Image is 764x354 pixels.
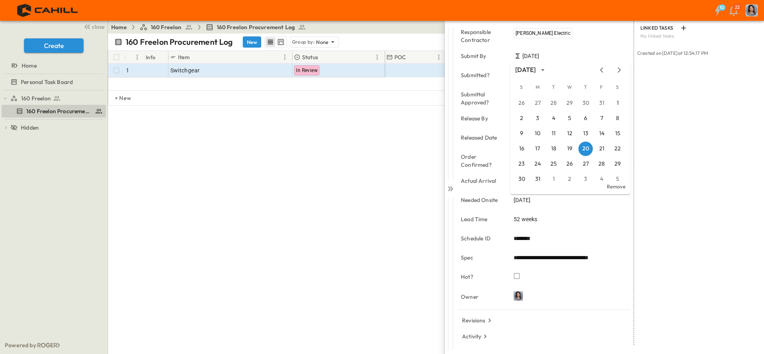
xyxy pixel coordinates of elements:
p: POC [394,53,406,61]
button: 29 [562,96,577,110]
button: 5 [610,172,625,186]
span: Wednesday [562,79,577,95]
img: 4f72bfc4efa7236828875bac24094a5ddb05241e32d018417354e964050affa1.png [10,2,87,19]
button: row view [266,37,275,47]
span: Hidden [21,124,39,132]
button: Sort [320,53,328,62]
button: Sort [191,53,200,62]
button: 23 [514,157,529,171]
button: 1 [610,96,625,110]
img: Profile Picture [514,291,523,301]
span: [DATE] [514,196,530,204]
p: Revisions [462,316,486,324]
button: 22 [610,142,625,156]
p: Responsible Contractor [461,28,502,44]
span: Thursday [578,79,593,95]
span: [DATE] [522,52,539,60]
button: Activity [459,331,492,342]
button: 27 [578,157,593,171]
button: 15 [610,126,625,141]
p: 1 [126,66,128,74]
div: # [124,51,144,64]
span: Saturday [610,79,625,95]
button: Previous month [597,67,606,73]
button: 5 [562,111,577,126]
h6: 10 [720,4,725,11]
p: Owner [461,293,502,301]
span: Home [22,62,37,70]
button: 28 [546,96,561,110]
p: Submit By [461,52,502,60]
button: 26 [514,96,529,110]
span: Personal Task Board [21,78,73,86]
p: Submitted? [461,71,502,79]
p: Order Confirmed? [461,153,502,169]
button: 18 [546,142,561,156]
button: Sort [408,53,416,62]
p: Needed Onsite [461,196,502,204]
p: Group by: [292,38,315,46]
button: Create [24,38,84,53]
p: Lead Time [461,215,502,223]
button: 16 [514,142,529,156]
button: 8 [610,111,625,126]
span: 52 weeks [514,215,537,223]
button: 4 [594,172,609,186]
span: close [92,23,104,31]
img: Profile Picture [746,4,758,16]
div: test [2,105,106,118]
button: 12 [562,126,577,141]
p: Release By [461,114,502,122]
p: Submittal Approved? [461,90,502,106]
button: Menu [372,52,382,62]
span: Monday [530,79,545,95]
button: 29 [610,157,625,171]
button: 7 [594,111,609,126]
span: 160 Freelon Procurement Log [217,23,295,31]
button: 3 [530,111,545,126]
p: Item [178,53,190,61]
p: Status [302,53,318,61]
p: Actual Arrival [461,177,502,185]
button: 30 [578,96,593,110]
nav: breadcrumbs [111,23,311,31]
button: 6 [578,111,593,126]
button: 19 [562,142,577,156]
p: LINKED TASKS [640,25,677,31]
button: 31 [594,96,609,110]
button: 9 [514,126,529,141]
span: 160 Freelon [151,23,182,31]
button: 31 [530,172,545,186]
button: 1 [546,172,561,186]
span: In Review [296,68,318,73]
button: 2 [562,172,577,186]
p: + New [115,94,120,102]
span: Friday [594,79,609,95]
button: kanban view [276,37,286,47]
button: calendar view is open, switch to year view [538,65,548,75]
button: 28 [594,157,609,171]
div: Info [144,51,168,64]
button: 2 [514,111,529,126]
p: Spec [461,254,502,262]
button: Remove [603,182,629,191]
button: 26 [562,157,577,171]
button: 27 [530,96,545,110]
p: 22 [735,4,740,10]
span: Sunday [514,79,529,95]
a: Home [111,23,127,31]
button: New [243,36,261,48]
p: No linked tasks. [640,33,753,39]
div: [DATE] [515,65,536,74]
button: 3 [578,172,593,186]
p: Schedule ID [461,234,502,242]
p: Released Date [461,134,502,142]
div: table view [264,36,287,48]
span: Created on [DATE] at 12:54:17 PM [637,50,708,56]
button: Next month [614,67,624,73]
span: 160 Freelon Procurement Log [26,107,92,115]
p: 160 Freelon Procurement Log [126,36,233,48]
span: Switchgear [170,66,200,74]
div: Info [146,46,156,68]
button: 25 [546,157,561,171]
